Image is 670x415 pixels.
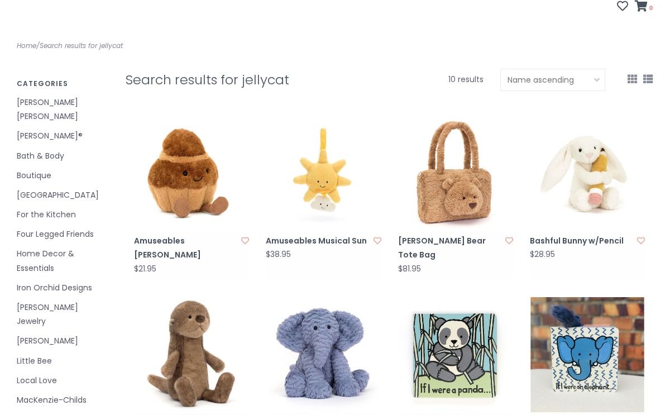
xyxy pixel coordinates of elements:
span: 0 [648,3,653,12]
a: Search results for jellycat [40,41,123,50]
a: 0 [635,2,653,13]
a: [PERSON_NAME] Jewelry [17,300,109,328]
a: Little Bee [17,354,109,368]
a: Bashful Bunny w/Pencil [530,234,634,248]
a: Bath & Body [17,149,109,163]
img: Jellycat Bashful Bunny w/Pencil [530,116,645,231]
a: [GEOGRAPHIC_DATA] [17,188,109,202]
a: Amuseables [PERSON_NAME] [134,234,238,262]
div: / [8,40,335,52]
a: Home [17,41,36,50]
a: [PERSON_NAME] [PERSON_NAME] [17,96,109,123]
a: Add to wishlist [374,235,381,246]
a: Boutique [17,169,109,183]
a: MacKenzie-Childs [17,393,109,407]
img: Brooke Otter Jellycat [134,297,249,412]
img: Jellycat If I Were an Elephant Book [530,297,645,412]
a: [PERSON_NAME] Bear Tote Bag [398,234,502,262]
a: Amuseables Musical Sun [266,234,370,248]
a: For the Kitchen [17,208,109,222]
img: Jellycat If I Were a Panda Book [398,297,513,412]
h3: Categories [17,80,109,87]
img: Jellycat Amuseables Brigitte Brioche [134,116,249,231]
span: 10 results [448,74,484,85]
a: Four Legged Friends [17,227,109,241]
a: Home Decor & Essentials [17,247,109,275]
div: $38.95 [266,250,291,259]
img: Jellycat Amuseables Musical Sun [266,116,381,231]
a: Add to wishlist [505,235,513,246]
div: $81.95 [398,265,421,273]
a: Local Love [17,374,109,388]
h1: Search results for jellycat [126,73,360,87]
img: Jellycat Fuddlewuddle Elephant - Medium [266,297,381,412]
a: Iron Orchid Designs [17,281,109,295]
a: [PERSON_NAME]® [17,129,109,143]
a: [PERSON_NAME] [17,334,109,348]
div: $21.95 [134,265,156,273]
a: Add to wishlist [241,235,249,246]
a: Add to wishlist [637,235,645,246]
img: Jellycat Bartholomew Bear Tote Bag [398,116,513,231]
div: $28.95 [530,250,555,259]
